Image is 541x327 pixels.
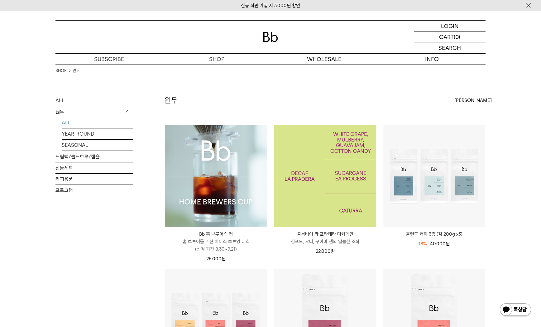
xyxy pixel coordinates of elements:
[62,140,133,151] a: SEASONAL
[55,106,133,118] p: 원두
[274,230,376,238] p: 콜롬비아 라 프라데라 디카페인
[55,162,133,173] a: 선물세트
[55,174,133,185] a: 커피용품
[165,230,267,238] p: Bb 홈 브루어스 컵
[55,185,133,196] a: 프로그램
[274,230,376,245] a: 콜롬비아 라 프라데라 디카페인 청포도, 오디, 구아바 잼의 달콤한 조화
[414,31,486,42] a: CART (0)
[383,125,485,227] img: 블렌드 커피 3종 (각 200g x3)
[62,117,133,128] a: ALL
[165,238,267,253] p: 홈 브루어를 위한 아이스 브루잉 대회 (신청 기간 8.30~9.21)
[454,97,492,104] span: [PERSON_NAME]
[331,248,335,254] span: 원
[165,230,267,253] a: Bb 홈 브루어스 컵 홈 브루어를 위한 아이스 브루잉 대회(신청 기간 8.30~9.21)
[163,54,270,65] a: SHOP
[55,95,133,106] a: ALL
[206,256,226,262] span: 25,000
[241,3,300,8] a: 신규 회원 가입 시 3,000원 할인
[441,21,459,31] p: LOGIN
[263,32,278,42] img: 로고
[274,125,376,227] a: 콜롬비아 라 프라데라 디카페인
[446,241,450,247] span: 원
[73,68,79,74] a: 원두
[414,21,486,31] a: LOGIN
[383,230,485,238] a: 블렌드 커피 3종 (각 200g x3)
[439,31,454,42] p: CART
[222,256,226,262] span: 원
[274,125,376,227] img: 1000001187_add2_054.jpg
[499,303,532,318] img: 카카오톡 채널 1:1 채팅 버튼
[438,42,461,53] p: SEARCH
[55,54,163,65] a: SUBSCRIBE
[55,151,133,162] a: 드립백/콜드브루/캡슐
[165,95,178,106] h2: 원두
[430,241,450,247] span: 40,000
[419,240,427,248] div: 18%
[165,125,267,227] img: Bb 홈 브루어스 컵
[62,128,133,139] a: YEAR-ROUND
[378,54,486,65] p: INFO
[274,238,376,245] p: 청포도, 오디, 구아바 잼의 달콤한 조화
[55,68,66,74] a: SHOP
[454,31,460,42] p: (0)
[270,54,378,65] p: WHOLESALE
[316,248,335,254] span: 22,000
